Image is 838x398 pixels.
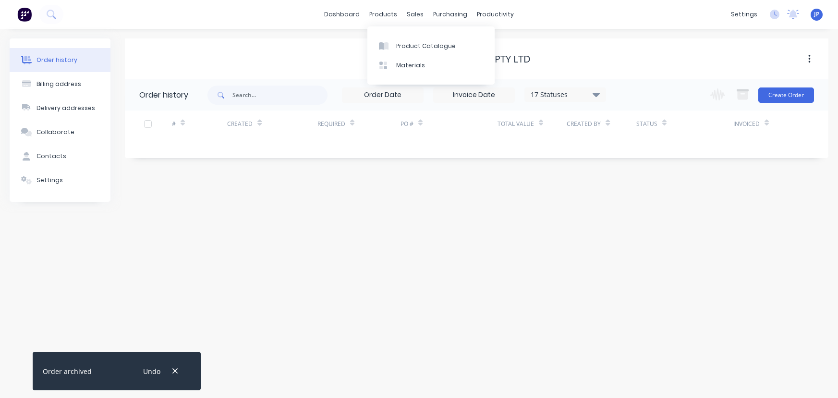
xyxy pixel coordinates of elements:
[36,128,74,137] div: Collaborate
[428,7,472,22] div: purchasing
[317,120,345,128] div: Required
[10,144,110,168] button: Contacts
[43,366,92,376] div: Order archived
[636,111,733,137] div: Status
[636,120,657,128] div: Status
[472,7,519,22] div: productivity
[401,120,413,128] div: PO #
[805,365,828,388] iframe: Intercom live chat
[758,87,814,103] button: Create Order
[317,111,401,137] div: Required
[319,7,364,22] a: dashboard
[139,89,188,101] div: Order history
[36,104,95,112] div: Delivery addresses
[498,111,567,137] div: Total Value
[364,7,402,22] div: products
[396,42,456,50] div: Product Catalogue
[36,80,81,88] div: Billing address
[10,72,110,96] button: Billing address
[567,111,636,137] div: Created By
[172,120,176,128] div: #
[401,111,498,137] div: PO #
[227,120,253,128] div: Created
[17,7,32,22] img: Factory
[402,7,428,22] div: sales
[10,168,110,192] button: Settings
[36,176,63,185] div: Settings
[567,120,601,128] div: Created By
[733,120,760,128] div: Invoiced
[10,96,110,120] button: Delivery addresses
[367,36,495,55] a: Product Catalogue
[10,48,110,72] button: Order history
[525,89,606,100] div: 17 Statuses
[227,111,317,137] div: Created
[232,86,328,105] input: Search...
[172,111,227,137] div: #
[498,120,534,128] div: Total Value
[138,365,165,378] button: Undo
[733,111,789,137] div: Invoiced
[814,10,819,19] span: JP
[36,56,77,64] div: Order history
[10,120,110,144] button: Collaborate
[396,61,425,70] div: Materials
[36,152,66,161] div: Contacts
[726,7,762,22] div: settings
[434,88,514,102] input: Invoice Date
[342,88,423,102] input: Order Date
[367,56,495,75] a: Materials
